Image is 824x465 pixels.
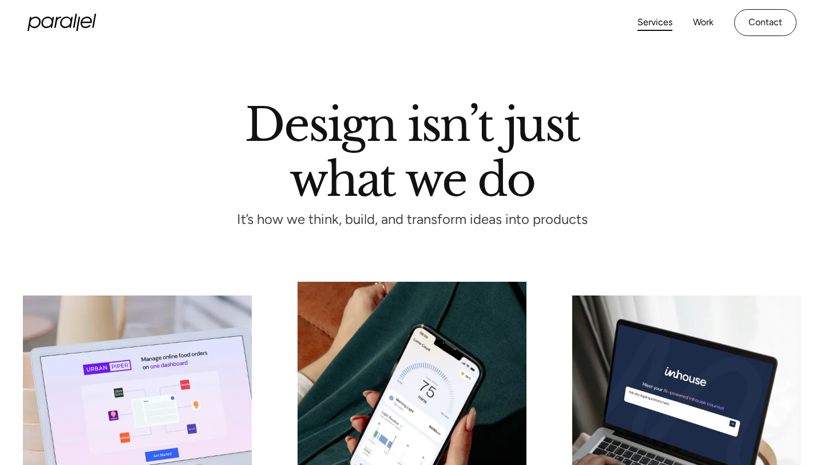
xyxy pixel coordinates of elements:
a: Contact [734,9,797,36]
a: Services [637,14,672,31]
h1: Design isn’t just what we do [245,103,579,196]
p: It’s how we think, build, and transform ideas into products [216,215,608,224]
a: Work [693,14,714,31]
